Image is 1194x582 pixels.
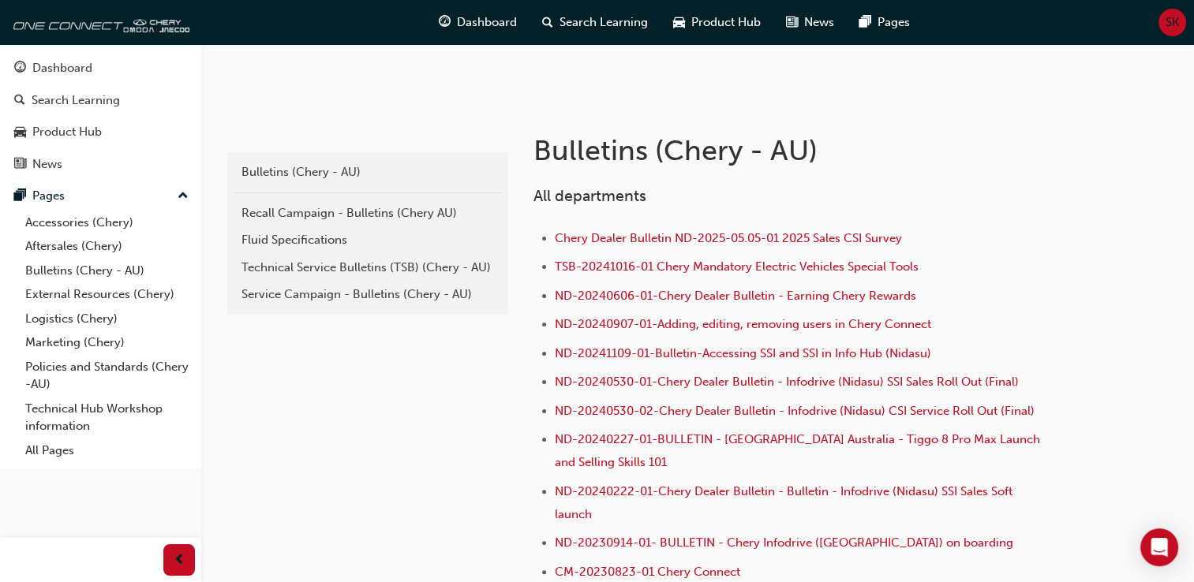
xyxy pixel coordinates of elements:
[673,13,685,32] span: car-icon
[555,484,1016,521] a: ND-20240222-01-Chery Dealer Bulletin - Bulletin - Infodrive (Nidasu) SSI Sales Soft launch
[19,259,195,283] a: Bulletins (Chery - AU)
[19,438,195,463] a: All Pages
[241,285,494,304] div: Service Campaign - Bulletins (Chery - AU)
[1158,9,1186,36] button: SK
[234,281,502,308] a: Service Campaign - Bulletins (Chery - AU)
[6,181,195,211] button: Pages
[14,158,26,172] span: news-icon
[1140,528,1178,566] div: Open Intercom Messenger
[19,211,195,235] a: Accessories (Chery)
[19,397,195,438] a: Technical Hub Workshop information
[234,200,502,227] a: Recall Campaign - Bulletins (Chery AU)
[241,163,494,181] div: Bulletins (Chery - AU)
[555,259,919,274] a: TSB-20241016-01 Chery Mandatory Electric Vehicles Special Tools
[773,6,847,39] a: news-iconNews
[426,6,530,39] a: guage-iconDashboard
[32,187,65,205] div: Pages
[804,13,834,32] span: News
[847,6,923,39] a: pages-iconPages
[786,13,798,32] span: news-icon
[533,187,646,205] span: All departments
[530,6,661,39] a: search-iconSearch Learning
[19,330,195,355] a: Marketing (Chery)
[555,565,740,579] a: CM-20230823-01 Chery Connect
[1166,13,1179,32] span: SK
[555,432,1043,469] a: ND-20240227-01-BULLETIN - [GEOGRAPHIC_DATA] Australia - Tiggo 8 Pro Max Launch and Selling Skills...
[691,13,761,32] span: Product Hub
[32,155,62,173] div: News
[661,6,773,39] a: car-iconProduct Hub
[555,231,902,245] a: Chery Dealer Bulletin ND-2025-05.05-01 2025 Sales CSI Survey
[555,404,1035,418] a: ND-20240530-02-Chery Dealer Bulletin - Infodrive (Nidasu) CSI Service Roll Out (Final)
[32,123,102,141] div: Product Hub
[14,94,25,108] span: search-icon
[878,13,910,32] span: Pages
[234,159,502,186] a: Bulletins (Chery - AU)
[555,535,1013,550] a: ND-20230914-01- BULLETIN - Chery Infodrive ([GEOGRAPHIC_DATA]) on boarding
[14,125,26,140] span: car-icon
[241,231,494,249] div: Fluid Specifications
[14,62,26,76] span: guage-icon
[32,91,120,110] div: Search Learning
[32,59,92,77] div: Dashboard
[533,133,1051,168] h1: Bulletins (Chery - AU)
[6,118,195,147] a: Product Hub
[8,6,189,38] img: oneconnect
[560,13,648,32] span: Search Learning
[19,234,195,259] a: Aftersales (Chery)
[241,259,494,277] div: Technical Service Bulletins (TSB) (Chery - AU)
[241,204,494,222] div: Recall Campaign - Bulletins (Chery AU)
[19,307,195,331] a: Logistics (Chery)
[178,186,189,207] span: up-icon
[439,13,451,32] span: guage-icon
[19,355,195,397] a: Policies and Standards (Chery -AU)
[457,13,517,32] span: Dashboard
[6,54,195,83] a: Dashboard
[859,13,871,32] span: pages-icon
[555,375,1019,389] a: ND-20240530-01-Chery Dealer Bulletin - Infodrive (Nidasu) SSI Sales Roll Out (Final)
[6,50,195,181] button: DashboardSearch LearningProduct HubNews
[6,86,195,115] a: Search Learning
[555,317,931,331] a: ND-20240907-01-Adding, editing, removing users in Chery Connect
[555,346,931,360] a: ND-20241109-01-Bulletin-Accessing SSI and SSI in Info Hub (Nidasu)
[555,289,916,303] a: ND-20240606-01-Chery Dealer Bulletin - Earning Chery Rewards
[14,189,26,203] span: pages-icon
[6,150,195,179] a: News
[542,13,553,32] span: search-icon
[174,550,185,570] span: prev-icon
[234,254,502,282] a: Technical Service Bulletins (TSB) (Chery - AU)
[19,282,195,307] a: External Resources (Chery)
[234,226,502,254] a: Fluid Specifications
